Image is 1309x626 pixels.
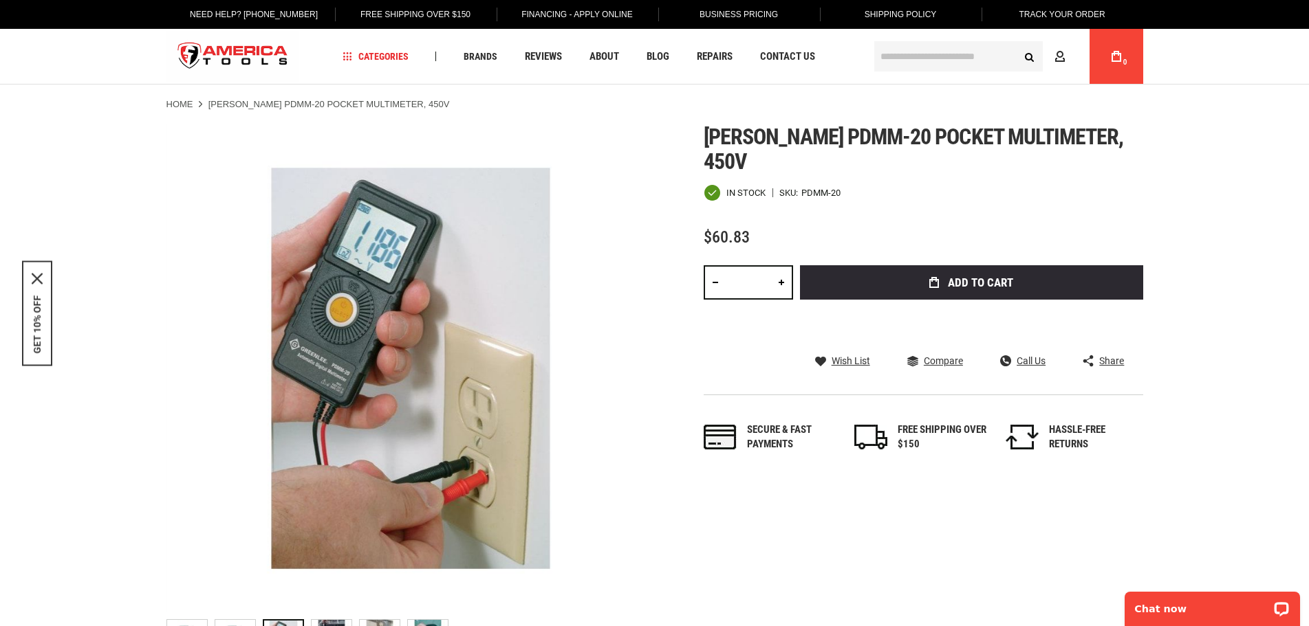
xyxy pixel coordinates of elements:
[832,356,870,366] span: Wish List
[640,47,675,66] a: Blog
[697,52,733,62] span: Repairs
[865,10,937,19] span: Shipping Policy
[336,47,415,66] a: Categories
[815,355,870,367] a: Wish List
[525,52,562,62] span: Reviews
[1123,58,1127,66] span: 0
[166,31,300,82] a: store logo
[797,304,1146,344] iframe: Secure express checkout frame
[704,184,766,201] div: Availability
[166,31,300,82] img: America Tools
[519,47,568,66] a: Reviews
[343,52,409,61] span: Categories
[208,99,450,109] strong: [PERSON_NAME] PDMM-20 POCKET MULTIMETER, 450V
[801,188,841,197] div: PDMM-20
[779,188,801,197] strong: SKU
[1017,43,1043,69] button: Search
[907,355,963,367] a: Compare
[1103,29,1129,84] a: 0
[760,52,815,62] span: Contact Us
[647,52,669,62] span: Blog
[32,273,43,284] svg: close icon
[704,227,750,247] span: $60.83
[924,356,963,366] span: Compare
[32,273,43,284] button: Close
[704,425,737,449] img: payments
[726,188,766,197] span: In stock
[166,124,655,612] img: GREENLEE PDMM-20 POCKET MULTIMETER, 450V
[32,295,43,353] button: GET 10% OFF
[1116,583,1309,626] iframe: LiveChat chat widget
[1017,356,1046,366] span: Call Us
[1000,355,1046,367] a: Call Us
[691,47,739,66] a: Repairs
[754,47,821,66] a: Contact Us
[464,52,497,61] span: Brands
[898,423,987,452] div: FREE SHIPPING OVER $150
[166,98,193,111] a: Home
[800,265,1143,300] button: Add to Cart
[1049,423,1138,452] div: HASSLE-FREE RETURNS
[854,425,887,449] img: shipping
[1099,356,1124,366] span: Share
[704,124,1124,175] span: [PERSON_NAME] pdmm-20 pocket multimeter, 450v
[583,47,625,66] a: About
[747,423,836,452] div: Secure & fast payments
[948,277,1013,289] span: Add to Cart
[1006,425,1039,449] img: returns
[457,47,504,66] a: Brands
[589,52,619,62] span: About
